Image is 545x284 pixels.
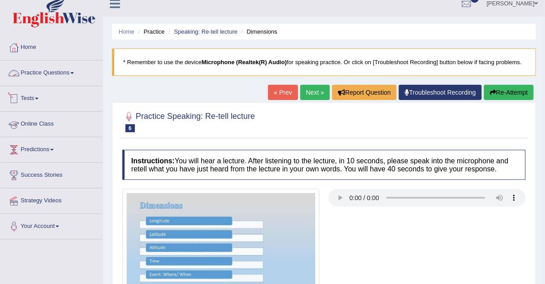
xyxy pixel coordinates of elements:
a: Predictions [0,137,103,160]
a: Home [0,35,103,57]
li: Practice [136,27,164,36]
a: Your Account [0,214,103,236]
h2: Practice Speaking: Re-tell lecture [122,110,255,132]
a: Troubleshoot Recording [399,85,482,100]
a: Home [119,28,134,35]
a: « Prev [268,85,298,100]
button: Report Question [332,85,397,100]
b: Instructions: [131,157,175,165]
b: Microphone (Realtek(R) Audio) [202,59,287,66]
button: Re-Attempt [484,85,534,100]
a: Speaking: Re-tell lecture [174,28,238,35]
a: Strategy Videos [0,188,103,211]
a: Tests [0,86,103,109]
a: Online Class [0,112,103,134]
blockquote: * Remember to use the device for speaking practice. Or click on [Troubleshoot Recording] button b... [112,48,536,76]
a: Success Stories [0,163,103,185]
h4: You will hear a lecture. After listening to the lecture, in 10 seconds, please speak into the mic... [122,150,526,180]
span: 6 [125,124,135,132]
a: Practice Questions [0,61,103,83]
li: Dimensions [239,27,277,36]
a: Next » [300,85,330,100]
